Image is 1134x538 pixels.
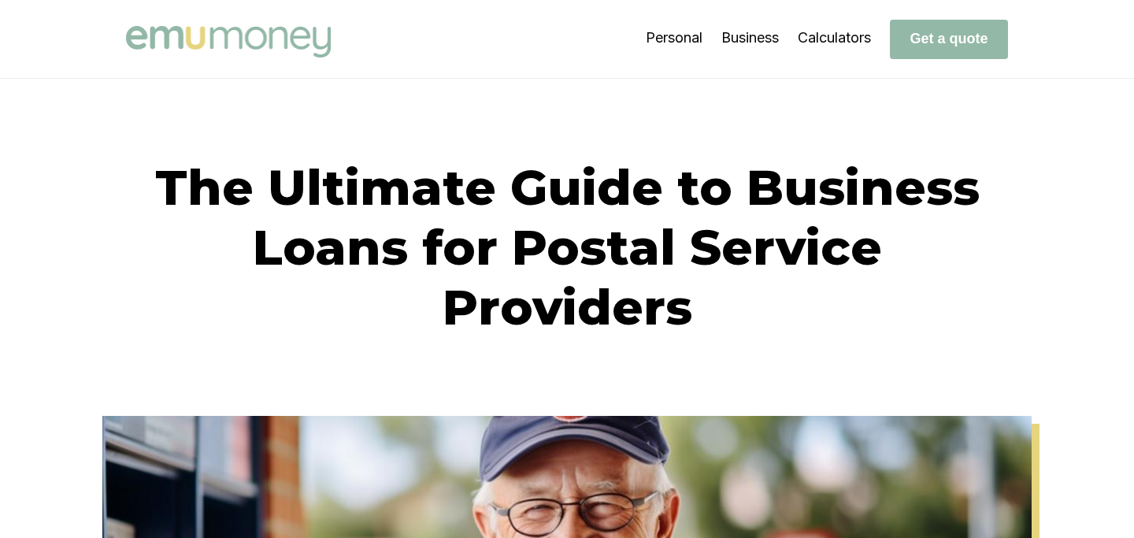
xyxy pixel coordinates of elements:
[126,26,331,58] img: Emu Money logo
[890,30,1008,46] a: Get a quote
[890,20,1008,59] button: Get a quote
[126,158,1008,337] h1: The Ultimate Guide to Business Loans for Postal Service Providers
